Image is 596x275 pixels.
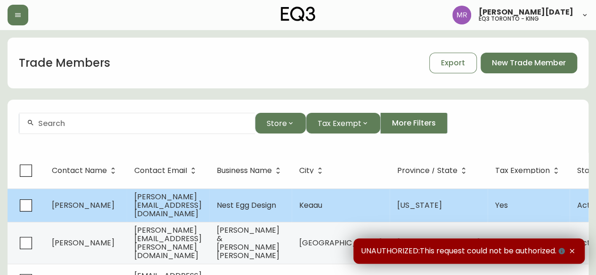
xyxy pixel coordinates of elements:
[441,58,465,68] span: Export
[306,113,380,134] button: Tax Exempt
[38,119,247,128] input: Search
[281,7,316,22] img: logo
[299,168,314,173] span: City
[429,53,477,73] button: Export
[217,166,284,175] span: Business Name
[492,58,566,68] span: New Trade Member
[134,168,187,173] span: Contact Email
[299,200,322,211] span: Keaau
[397,200,442,211] span: [US_STATE]
[134,191,202,219] span: [PERSON_NAME][EMAIL_ADDRESS][DOMAIN_NAME]
[255,113,306,134] button: Store
[217,200,276,211] span: Nest Egg Design
[299,237,382,248] span: [GEOGRAPHIC_DATA]
[452,6,471,24] img: 433a7fc21d7050a523c0a08e44de74d9
[217,168,272,173] span: Business Name
[52,166,119,175] span: Contact Name
[481,53,577,73] button: New Trade Member
[392,118,436,128] span: More Filters
[19,55,110,71] h1: Trade Members
[52,237,114,248] span: [PERSON_NAME]
[52,168,107,173] span: Contact Name
[134,225,202,261] span: [PERSON_NAME][EMAIL_ADDRESS][PERSON_NAME][DOMAIN_NAME]
[52,200,114,211] span: [PERSON_NAME]
[361,246,567,256] span: UNAUTHORIZED:This request could not be authorized.
[267,118,287,129] span: Store
[134,166,199,175] span: Contact Email
[397,168,457,173] span: Province / State
[479,16,539,22] h5: eq3 toronto - king
[380,113,448,134] button: More Filters
[299,166,326,175] span: City
[318,118,361,129] span: Tax Exempt
[495,168,550,173] span: Tax Exemption
[495,200,508,211] span: Yes
[397,237,480,248] span: [GEOGRAPHIC_DATA]
[495,166,562,175] span: Tax Exemption
[397,166,470,175] span: Province / State
[217,225,279,261] span: [PERSON_NAME] & [PERSON_NAME] [PERSON_NAME]
[495,237,505,248] span: No
[479,8,573,16] span: [PERSON_NAME][DATE]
